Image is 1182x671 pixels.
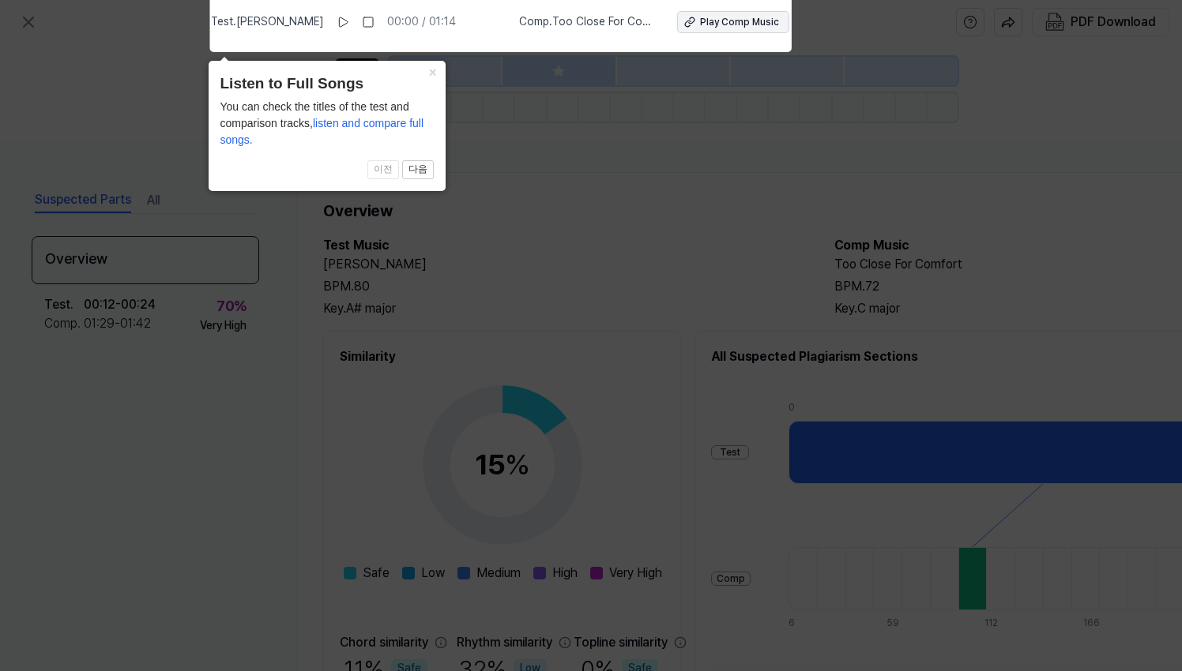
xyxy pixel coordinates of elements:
[220,117,424,146] span: listen and compare full songs.
[402,160,434,179] button: 다음
[220,99,434,148] div: You can check the titles of the test and comparison tracks,
[677,11,789,33] button: Play Comp Music
[519,14,658,30] span: Comp . Too Close For Comfort
[420,61,446,83] button: Close
[387,14,456,30] div: 00:00 / 01:14
[220,73,434,96] header: Listen to Full Songs
[211,14,324,30] span: Test . [PERSON_NAME]
[700,16,779,29] div: Play Comp Music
